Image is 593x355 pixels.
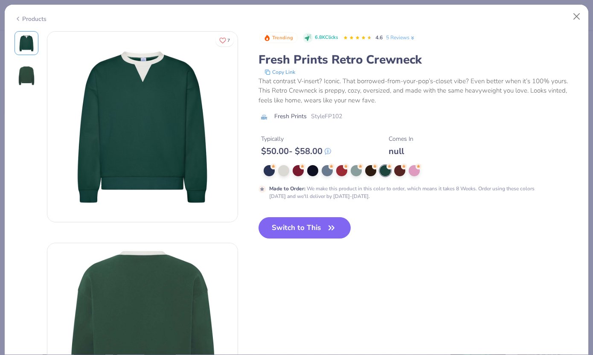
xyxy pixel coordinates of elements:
[569,9,585,25] button: Close
[272,35,293,40] span: Trending
[259,76,579,105] div: That contrast V-insert? Iconic. That borrowed-from-your-pop’s-closet vibe? Even better when it’s ...
[16,33,37,53] img: Front
[16,65,37,86] img: Back
[259,32,298,44] button: Badge Button
[15,15,47,23] div: Products
[315,34,338,41] span: 6.8K Clicks
[274,112,307,121] span: Fresh Prints
[259,113,270,120] img: brand logo
[269,185,305,192] strong: Made to Order :
[264,35,270,41] img: Trending sort
[259,217,351,239] button: Switch to This
[215,34,234,47] button: Like
[269,185,541,200] div: We make this product in this color to order, which means it takes 8 Weeks. Order using these colo...
[261,134,331,143] div: Typically
[389,146,413,157] div: null
[311,112,342,121] span: Style FP102
[262,68,298,76] button: copy to clipboard
[375,34,383,41] span: 4.6
[343,31,372,45] div: 4.6 Stars
[227,38,230,43] span: 7
[386,34,416,41] a: 5 Reviews
[389,134,413,143] div: Comes In
[261,146,331,157] div: $ 50.00 - $ 58.00
[259,52,579,68] div: Fresh Prints Retro Crewneck
[47,32,238,222] img: Front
